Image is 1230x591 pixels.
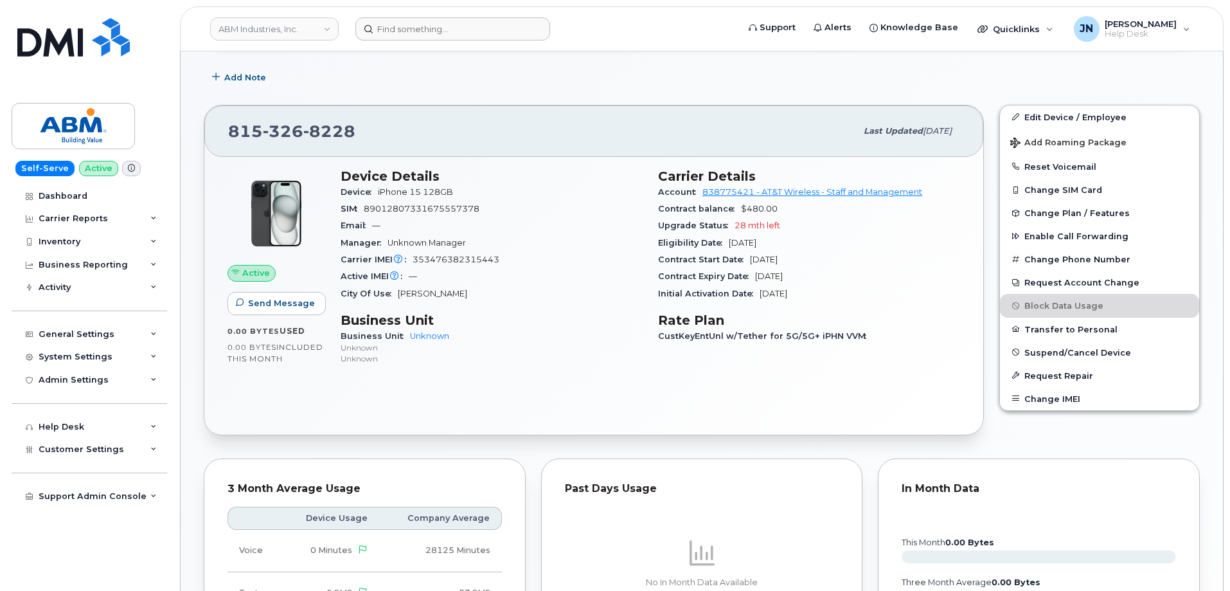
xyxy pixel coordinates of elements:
span: Contract Start Date [658,255,750,264]
button: Send Message [227,292,326,315]
button: Change Phone Number [1000,248,1199,271]
button: Suspend/Cancel Device [1000,341,1199,364]
span: Account [658,187,702,197]
text: three month average [901,577,1040,587]
span: 8228 [303,122,355,141]
span: 28 mth left [735,221,780,230]
span: 0 Minutes [310,545,352,555]
span: Change Plan / Features [1024,208,1130,218]
span: Eligibility Date [658,238,729,248]
span: 326 [263,122,303,141]
tspan: 0.00 Bytes [992,577,1040,587]
span: [PERSON_NAME] [398,289,467,298]
button: Request Repair [1000,364,1199,387]
span: 353476382315443 [413,255,499,264]
span: Initial Activation Date [658,289,760,298]
span: [DATE] [760,289,787,298]
button: Change IMEI [1000,387,1199,410]
span: Contract balance [658,204,741,214]
span: Support [760,21,796,34]
span: 0.00 Bytes [227,343,276,352]
span: [DATE] [755,271,783,281]
td: 28125 Minutes [379,530,501,572]
a: Support [740,15,805,41]
h3: Business Unit [341,313,643,328]
span: Add Roaming Package [1010,138,1127,150]
button: Change Plan / Features [1000,201,1199,224]
button: Enable Call Forwarding [1000,224,1199,248]
span: $480.00 [741,204,778,214]
span: [PERSON_NAME] [1105,19,1177,29]
span: used [280,326,305,336]
span: iPhone 15 128GB [378,187,453,197]
a: Unknown [410,331,449,341]
h3: Device Details [341,168,643,184]
span: Suspend/Cancel Device [1024,347,1131,357]
span: City Of Use [341,289,398,298]
input: Find something... [355,17,550,41]
span: [DATE] [923,126,952,136]
button: Block Data Usage [1000,294,1199,317]
th: Company Average [379,507,501,530]
tspan: 0.00 Bytes [945,538,994,547]
span: Business Unit [341,331,410,341]
span: Alerts [824,21,851,34]
div: Past Days Usage [565,482,839,495]
h3: Rate Plan [658,313,960,328]
text: this month [901,538,994,547]
span: — [409,271,417,281]
span: Send Message [248,297,315,309]
span: Upgrade Status [658,221,735,230]
button: Reset Voicemail [1000,155,1199,178]
span: Device [341,187,378,197]
span: Last updated [864,126,923,136]
a: Knowledge Base [860,15,967,41]
span: 0.00 Bytes [227,327,280,336]
td: Voice [227,530,281,572]
span: Carrier IMEI [341,255,413,264]
button: Transfer to Personal [1000,318,1199,341]
span: Email [341,221,372,230]
button: Add Roaming Package [1000,129,1199,155]
p: No In Month Data Available [565,577,839,588]
span: Help Desk [1105,29,1177,39]
img: iPhone_15_Black.png [238,175,315,252]
div: Joe Nguyen Jr. [1065,16,1199,42]
span: Enable Call Forwarding [1024,232,1128,241]
span: [DATE] [729,238,756,248]
span: Unknown Manager [388,238,466,248]
h3: Carrier Details [658,168,960,184]
span: SIM [341,204,364,214]
span: [DATE] [750,255,778,264]
a: ABM Industries, Inc. [210,17,339,41]
a: Edit Device / Employee [1000,105,1199,129]
span: JN [1080,21,1093,37]
span: Manager [341,238,388,248]
button: Request Account Change [1000,271,1199,294]
a: 838775421 - AT&T Wireless - Staff and Management [702,187,922,197]
span: 815 [228,122,355,141]
span: Quicklinks [993,24,1040,34]
button: Change SIM Card [1000,178,1199,201]
span: included this month [227,342,323,363]
span: Add Note [224,71,266,84]
span: Active [242,267,270,279]
a: Alerts [805,15,860,41]
p: Unknown [341,353,643,364]
div: 3 Month Average Usage [227,482,502,495]
span: 89012807331675557378 [364,204,479,214]
p: Unknown [341,342,643,353]
span: Knowledge Base [880,21,958,34]
button: Add Note [204,66,277,89]
span: Active IMEI [341,271,409,281]
span: — [372,221,380,230]
span: Contract Expiry Date [658,271,755,281]
th: Device Usage [281,507,379,530]
div: In Month Data [902,482,1176,495]
div: Quicklinks [968,16,1062,42]
span: CustKeyEntUnl w/Tether for 5G/5G+ iPHN VVM [658,331,873,341]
